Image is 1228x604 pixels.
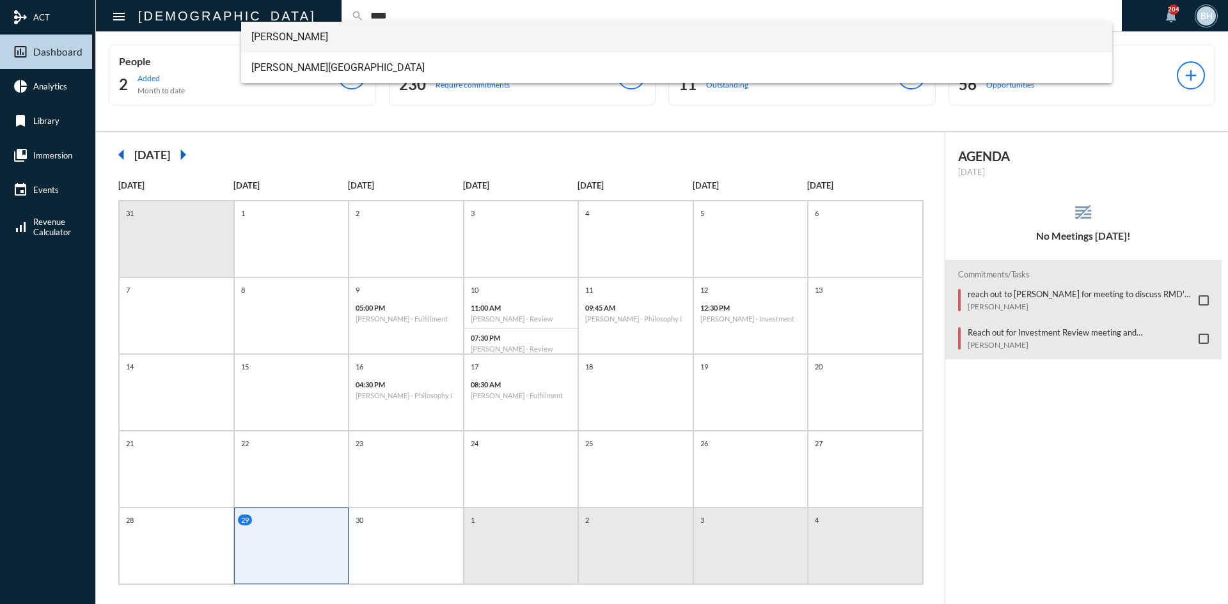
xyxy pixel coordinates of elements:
p: 13 [812,284,826,295]
mat-icon: add [1182,66,1200,84]
mat-icon: collections_bookmark [13,148,28,163]
h6: [PERSON_NAME] - Investment [700,314,801,323]
p: 16 [352,361,366,372]
p: Month to date [138,86,185,95]
p: 24 [468,438,482,449]
p: 3 [697,515,707,525]
p: Added [138,74,185,83]
p: 12 [697,284,711,295]
p: [DATE] [958,167,1209,177]
p: [DATE] [233,180,349,190]
p: 07:30 PM [471,334,572,342]
p: 28 [123,515,137,525]
span: Dashboard [33,46,83,58]
mat-icon: arrow_right [170,142,196,167]
mat-icon: event [13,182,28,197]
div: BH [1197,6,1216,26]
p: 22 [238,438,252,449]
h6: [PERSON_NAME] - Fulfillment [471,391,572,399]
p: Outstanding [706,80,748,89]
p: 08:30 AM [471,380,572,389]
mat-icon: signal_cellular_alt [13,219,28,235]
p: 21 [123,438,137,449]
p: 11 [582,284,596,295]
p: 23 [352,438,366,449]
h6: [PERSON_NAME] - Fulfillment [356,314,457,323]
p: Require commitments [436,80,510,89]
p: 9 [352,284,363,295]
mat-icon: reorder [1073,202,1094,223]
p: 04:30 PM [356,380,457,389]
h2: [DEMOGRAPHIC_DATA] [138,6,316,26]
span: [PERSON_NAME][GEOGRAPHIC_DATA] [251,52,1103,83]
span: ACT [33,12,50,22]
mat-icon: arrow_left [109,142,134,167]
h2: 230 [399,74,426,95]
mat-icon: search [351,10,364,22]
p: 27 [812,438,826,449]
p: [PERSON_NAME] [968,302,1193,311]
p: [DATE] [807,180,922,190]
mat-icon: mediation [13,10,28,25]
p: [PERSON_NAME] [968,340,1193,350]
mat-icon: insert_chart_outlined [13,44,28,59]
p: reach out to [PERSON_NAME] for meeting to discuss RMD's and JT account [968,289,1193,299]
p: 15 [238,361,252,372]
mat-icon: bookmark [13,113,28,128]
p: 25 [582,438,596,449]
h6: [PERSON_NAME] - Philosophy I [585,314,686,323]
mat-icon: notifications [1163,8,1179,24]
p: People [119,55,338,67]
h2: 56 [959,74,977,95]
p: 6 [812,208,822,219]
p: 10 [468,284,482,295]
p: [DATE] [463,180,578,190]
h5: No Meetings [DATE]! [945,230,1222,242]
p: Reach out for Investment Review meeting and [PERSON_NAME] RMD from Allianz annuity [968,327,1193,337]
h2: AGENDA [958,148,1209,164]
p: 1 [468,515,478,525]
span: Events [33,185,59,195]
span: Immersion [33,150,72,160]
span: Revenue Calculator [33,217,71,237]
p: [DATE] [578,180,693,190]
mat-icon: Side nav toggle icon [111,9,127,24]
p: 05:00 PM [356,304,457,312]
p: 2 [352,208,363,219]
span: [PERSON_NAME] [251,22,1103,52]
h6: [PERSON_NAME] - Philosophy I [356,391,457,399]
p: 18 [582,361,596,372]
p: 1 [238,208,248,219]
p: 14 [123,361,137,372]
h2: 11 [679,74,697,95]
p: 26 [697,438,711,449]
h6: [PERSON_NAME] - Review [471,314,572,323]
p: [DATE] [118,180,233,190]
p: 20 [812,361,826,372]
span: Library [33,116,59,126]
p: [DATE] [693,180,808,190]
p: 8 [238,284,248,295]
p: 31 [123,208,137,219]
p: 29 [238,515,252,525]
p: 2 [582,515,592,525]
div: 204 [1169,4,1179,15]
p: 5 [697,208,707,219]
p: 11:00 AM [471,304,572,312]
p: 4 [582,208,592,219]
p: 17 [468,361,482,372]
mat-icon: pie_chart [13,79,28,94]
button: Toggle sidenav [106,3,132,29]
p: 09:45 AM [585,304,686,312]
span: Analytics [33,81,67,91]
p: 19 [697,361,711,372]
p: 12:30 PM [700,304,801,312]
h6: [PERSON_NAME] - Review [471,345,572,353]
p: 30 [352,515,366,525]
p: [DATE] [348,180,463,190]
p: 4 [812,515,822,525]
h2: [DATE] [134,148,170,162]
p: Opportunities [986,80,1034,89]
p: 7 [123,284,133,295]
h2: Commitments/Tasks [958,270,1209,279]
